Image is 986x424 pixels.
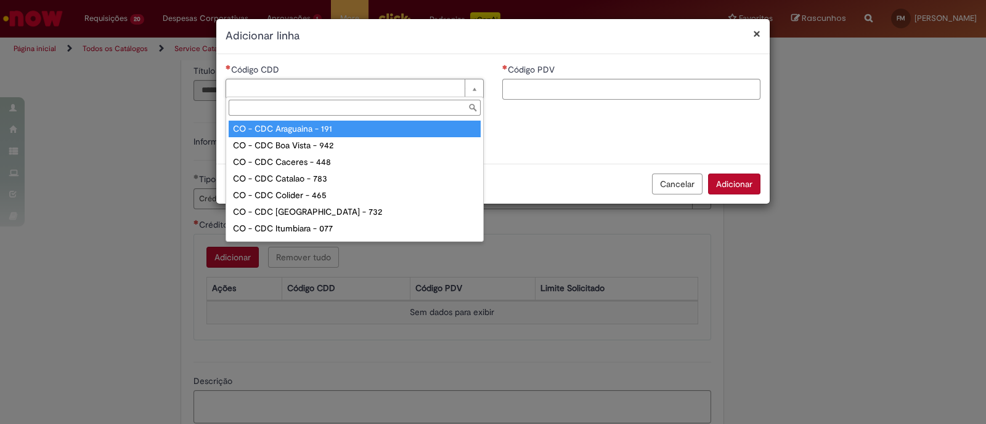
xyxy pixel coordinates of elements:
div: CO - CDC Catalao - 783 [229,170,481,187]
div: CO - CDC Rio Branco - 572 [229,237,481,254]
div: CO - CDC Boa Vista - 942 [229,137,481,154]
div: CO - CDC Araguaina - 191 [229,121,481,137]
div: CO - CDC Caceres - 448 [229,154,481,170]
div: CO - CDC [GEOGRAPHIC_DATA] - 732 [229,204,481,220]
div: CO - CDC Itumbiara - 077 [229,220,481,237]
div: CO - CDC Colider - 465 [229,187,481,204]
ul: Código CDD [226,118,483,241]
